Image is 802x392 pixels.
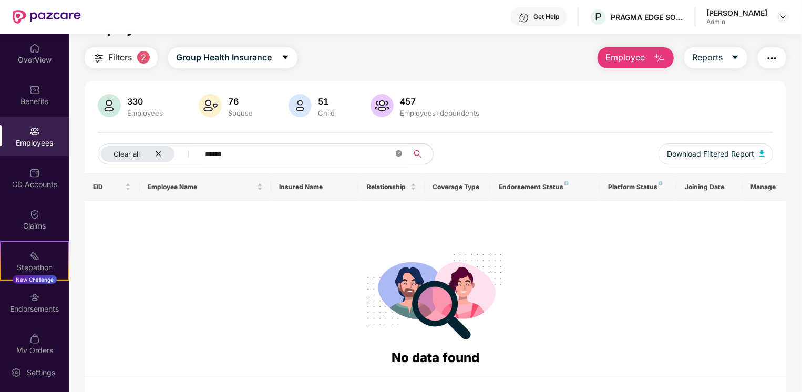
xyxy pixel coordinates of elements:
span: Employee Name [148,183,254,191]
img: svg+xml;base64,PHN2ZyBpZD0iRW5kb3JzZW1lbnRzIiB4bWxucz0iaHR0cDovL3d3dy53My5vcmcvMjAwMC9zdmciIHdpZH... [29,292,40,303]
img: svg+xml;base64,PHN2ZyB4bWxucz0iaHR0cDovL3d3dy53My5vcmcvMjAwMC9zdmciIHhtbG5zOnhsaW5rPSJodHRwOi8vd3... [653,52,666,65]
img: svg+xml;base64,PHN2ZyB4bWxucz0iaHR0cDovL3d3dy53My5vcmcvMjAwMC9zdmciIHhtbG5zOnhsaW5rPSJodHRwOi8vd3... [98,94,121,117]
div: Endorsement Status [499,183,592,191]
button: Reportscaret-down [684,47,747,68]
img: svg+xml;base64,PHN2ZyBpZD0iSG9tZSIgeG1sbnM9Imh0dHA6Ly93d3cudzMub3JnLzIwMDAvc3ZnIiB3aWR0aD0iMjAiIG... [29,43,40,54]
span: Clear all [114,150,140,158]
img: svg+xml;base64,PHN2ZyBpZD0iQmVuZWZpdHMiIHhtbG5zPSJodHRwOi8vd3d3LnczLm9yZy8yMDAwL3N2ZyIgd2lkdGg9Ij... [29,85,40,95]
span: close-circle [396,149,402,159]
div: 330 [125,96,165,107]
img: svg+xml;base64,PHN2ZyB4bWxucz0iaHR0cDovL3d3dy53My5vcmcvMjAwMC9zdmciIHdpZHRoPSIyNCIgaGVpZ2h0PSIyNC... [766,52,778,65]
button: Download Filtered Report [659,143,773,164]
img: svg+xml;base64,PHN2ZyBpZD0iU2V0dGluZy0yMHgyMCIgeG1sbnM9Imh0dHA6Ly93d3cudzMub3JnLzIwMDAvc3ZnIiB3aW... [11,367,22,378]
button: Group Health Insurancecaret-down [168,47,297,68]
div: Get Help [533,13,559,21]
div: Settings [24,367,58,378]
th: Relationship [358,173,424,201]
th: Employee Name [139,173,271,201]
button: search [407,143,434,164]
img: svg+xml;base64,PHN2ZyB4bWxucz0iaHR0cDovL3d3dy53My5vcmcvMjAwMC9zdmciIHhtbG5zOnhsaW5rPSJodHRwOi8vd3... [199,94,222,117]
span: EID [93,183,123,191]
div: Admin [706,18,767,26]
th: Manage [743,173,786,201]
div: Employees+dependents [398,109,481,117]
button: Clear allclose [98,143,203,164]
div: Employees [125,109,165,117]
span: caret-down [731,53,739,63]
img: svg+xml;base64,PHN2ZyB4bWxucz0iaHR0cDovL3d3dy53My5vcmcvMjAwMC9zdmciIHdpZHRoPSIyMSIgaGVpZ2h0PSIyMC... [29,251,40,261]
img: svg+xml;base64,PHN2ZyB4bWxucz0iaHR0cDovL3d3dy53My5vcmcvMjAwMC9zdmciIHdpZHRoPSI4IiBoZWlnaHQ9IjgiIH... [659,181,663,185]
span: 2 [137,51,150,64]
img: svg+xml;base64,PHN2ZyB4bWxucz0iaHR0cDovL3d3dy53My5vcmcvMjAwMC9zdmciIHhtbG5zOnhsaW5rPSJodHRwOi8vd3... [759,150,765,157]
span: Reports [692,51,723,64]
span: search [407,150,428,158]
th: Insured Name [271,173,359,201]
span: Employee [605,51,645,64]
span: Group Health Insurance [176,51,272,64]
div: New Challenge [13,275,57,284]
th: EID [85,173,139,201]
div: Stepathon [1,262,68,273]
div: 76 [226,96,255,107]
img: svg+xml;base64,PHN2ZyB4bWxucz0iaHR0cDovL3d3dy53My5vcmcvMjAwMC9zdmciIHdpZHRoPSIyNCIgaGVpZ2h0PSIyNC... [92,52,105,65]
img: svg+xml;base64,PHN2ZyB4bWxucz0iaHR0cDovL3d3dy53My5vcmcvMjAwMC9zdmciIHdpZHRoPSI4IiBoZWlnaHQ9IjgiIH... [564,181,569,185]
span: caret-down [281,53,290,63]
div: [PERSON_NAME] [706,8,767,18]
span: close-circle [396,150,402,157]
th: Joining Date [676,173,742,201]
span: P [595,11,602,23]
img: svg+xml;base64,PHN2ZyBpZD0iQ0RfQWNjb3VudHMiIGRhdGEtbmFtZT0iQ0QgQWNjb3VudHMiIHhtbG5zPSJodHRwOi8vd3... [29,168,40,178]
img: svg+xml;base64,PHN2ZyBpZD0iRW1wbG95ZWVzIiB4bWxucz0iaHR0cDovL3d3dy53My5vcmcvMjAwMC9zdmciIHdpZHRoPS... [29,126,40,137]
span: Download Filtered Report [667,148,754,160]
img: svg+xml;base64,PHN2ZyB4bWxucz0iaHR0cDovL3d3dy53My5vcmcvMjAwMC9zdmciIHhtbG5zOnhsaW5rPSJodHRwOi8vd3... [289,94,312,117]
img: New Pazcare Logo [13,10,81,24]
img: svg+xml;base64,PHN2ZyBpZD0iQ2xhaW0iIHhtbG5zPSJodHRwOi8vd3d3LnczLm9yZy8yMDAwL3N2ZyIgd2lkdGg9IjIwIi... [29,209,40,220]
th: Coverage Type [425,173,490,201]
div: Child [316,109,337,117]
span: Relationship [367,183,408,191]
img: svg+xml;base64,PHN2ZyBpZD0iTXlfT3JkZXJzIiBkYXRhLW5hbWU9Ik15IE9yZGVycyIgeG1sbnM9Imh0dHA6Ly93d3cudz... [29,334,40,344]
img: svg+xml;base64,PHN2ZyB4bWxucz0iaHR0cDovL3d3dy53My5vcmcvMjAwMC9zdmciIHhtbG5zOnhsaW5rPSJodHRwOi8vd3... [371,94,394,117]
button: Filters2 [85,47,158,68]
img: svg+xml;base64,PHN2ZyBpZD0iRHJvcGRvd24tMzJ4MzIiIHhtbG5zPSJodHRwOi8vd3d3LnczLm9yZy8yMDAwL3N2ZyIgd2... [779,13,787,21]
div: Platform Status [608,183,668,191]
span: No data found [392,350,479,365]
div: Spouse [226,109,255,117]
div: PRAGMA EDGE SOFTWARE SERVICES PRIVATE LIMITED [611,12,684,22]
div: 457 [398,96,481,107]
span: Filters [108,51,132,64]
img: svg+xml;base64,PHN2ZyB4bWxucz0iaHR0cDovL3d3dy53My5vcmcvMjAwMC9zdmciIHdpZHRoPSIyODgiIGhlaWdodD0iMj... [360,241,511,348]
button: Employee [598,47,674,68]
div: 51 [316,96,337,107]
img: svg+xml;base64,PHN2ZyBpZD0iSGVscC0zMngzMiIgeG1sbnM9Imh0dHA6Ly93d3cudzMub3JnLzIwMDAvc3ZnIiB3aWR0aD... [519,13,529,23]
span: close [155,150,162,157]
